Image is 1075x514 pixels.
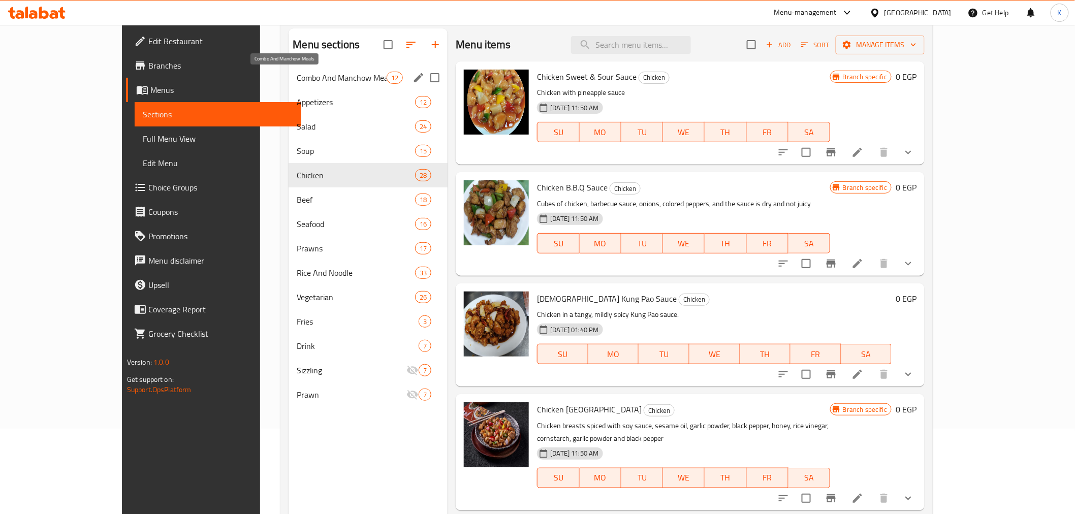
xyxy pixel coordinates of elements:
[546,214,603,223] span: [DATE] 11:50 AM
[693,347,736,362] span: WE
[788,233,830,253] button: SA
[546,103,603,113] span: [DATE] 11:50 AM
[126,175,301,200] a: Choice Groups
[537,402,642,417] span: Chicken [GEOGRAPHIC_DATA]
[419,389,431,401] div: items
[419,341,431,351] span: 7
[705,122,746,142] button: TH
[788,122,830,142] button: SA
[580,122,621,142] button: MO
[896,180,916,195] h6: 0 EGP
[546,325,603,335] span: [DATE] 01:40 PM
[464,180,529,245] img: Chicken B.B.Q Sauce
[588,344,639,364] button: MO
[289,309,448,334] div: Fries3
[289,114,448,139] div: Salad24
[148,328,293,340] span: Grocery Checklist
[297,242,415,254] span: Prawns
[1058,7,1062,18] span: K
[896,251,921,276] button: show more
[464,70,529,135] img: Chicken Sweet & Sour Sauce
[796,253,817,274] span: Select to update
[537,308,892,321] p: Chicken in a tangy, mildly spicy Kung Pao sauce.
[765,39,792,51] span: Add
[839,72,891,82] span: Branch specific
[663,468,705,488] button: WE
[289,90,448,114] div: Appetizers12
[289,382,448,407] div: Prawn7
[289,261,448,285] div: Rice And Noodle33
[416,122,431,132] span: 24
[740,344,791,364] button: TH
[148,181,293,194] span: Choice Groups
[644,404,675,416] div: Chicken
[537,86,830,99] p: Chicken with pineapple sauce
[415,96,431,108] div: items
[639,72,669,83] span: Chicken
[592,347,635,362] span: MO
[126,322,301,346] a: Grocery Checklist
[297,340,419,352] div: Drink
[751,125,784,140] span: FR
[537,198,830,210] p: Cubes of chicken, barbecue sauce, onions, colored peppers, and the sauce is dry and not juicy
[419,366,431,375] span: 7
[841,344,892,364] button: SA
[416,244,431,253] span: 17
[297,364,406,376] div: Sizzling
[289,66,448,90] div: Combo And Manchow Meals12edit
[799,37,832,53] button: Sort
[537,122,579,142] button: SU
[297,389,406,401] span: Prawn
[902,368,914,380] svg: Show Choices
[762,37,795,53] span: Add item
[610,182,641,195] div: Chicken
[793,125,826,140] span: SA
[610,183,640,195] span: Chicken
[625,236,659,251] span: TU
[289,139,448,163] div: Soup15
[297,145,415,157] div: Soup
[416,219,431,229] span: 16
[851,492,864,504] a: Edit menu item
[621,122,663,142] button: TU
[747,122,788,142] button: FR
[416,195,431,205] span: 18
[771,362,796,387] button: sort-choices
[795,37,836,53] span: Sort items
[902,258,914,270] svg: Show Choices
[741,34,762,55] span: Select section
[126,224,301,248] a: Promotions
[289,236,448,261] div: Prawns17
[839,183,891,192] span: Branch specific
[679,294,709,305] span: Chicken
[621,233,663,253] button: TU
[584,125,617,140] span: MO
[851,146,864,158] a: Edit menu item
[793,470,826,485] span: SA
[762,37,795,53] button: Add
[663,233,705,253] button: WE
[297,194,415,206] span: Beef
[297,96,415,108] span: Appetizers
[297,72,387,84] span: Combo And Manchow Meals
[537,344,588,364] button: SU
[709,236,742,251] span: TH
[663,122,705,142] button: WE
[644,405,674,416] span: Chicken
[297,120,415,133] div: Salad
[751,236,784,251] span: FR
[415,194,431,206] div: items
[289,212,448,236] div: Seafood16
[774,7,837,19] div: Menu-management
[297,315,419,328] span: Fries
[896,70,916,84] h6: 0 EGP
[135,126,301,151] a: Full Menu View
[148,254,293,267] span: Menu disclaimer
[788,468,830,488] button: SA
[819,486,843,510] button: Branch-specific-item
[126,248,301,273] a: Menu disclaimer
[143,133,293,145] span: Full Menu View
[884,7,952,18] div: [GEOGRAPHIC_DATA]
[456,37,511,52] h2: Menu items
